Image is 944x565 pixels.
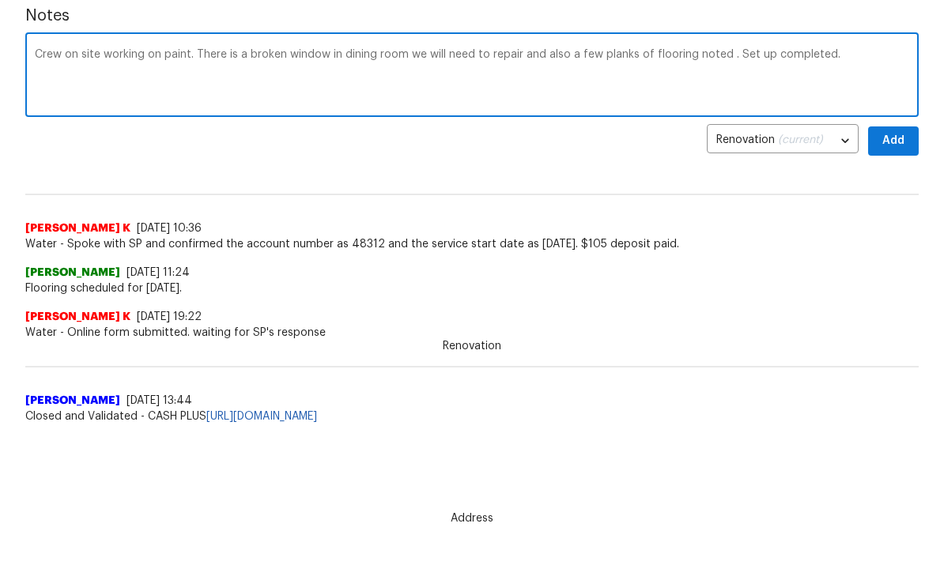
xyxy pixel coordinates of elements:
[35,49,909,104] textarea: Crew on site working on paint. There is a broken window in dining room we will need to repair and...
[25,393,120,409] span: [PERSON_NAME]
[25,220,130,236] span: [PERSON_NAME] K
[25,281,919,296] span: Flooring scheduled for [DATE].
[25,409,919,424] span: Closed and Validated - CASH PLUS
[137,223,202,234] span: [DATE] 10:36
[25,8,919,24] span: Notes
[25,309,130,325] span: [PERSON_NAME] K
[126,267,190,278] span: [DATE] 11:24
[778,134,823,145] span: (current)
[137,311,202,322] span: [DATE] 19:22
[707,122,859,160] div: Renovation (current)
[25,265,120,281] span: [PERSON_NAME]
[206,411,317,422] a: [URL][DOMAIN_NAME]
[126,395,192,406] span: [DATE] 13:44
[433,338,511,354] span: Renovation
[881,131,906,151] span: Add
[25,236,919,252] span: Water - Spoke with SP and confirmed the account number as 48312 and the service start date as [DA...
[868,126,919,156] button: Add
[25,325,919,341] span: Water - Online form submitted. waiting for SP's response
